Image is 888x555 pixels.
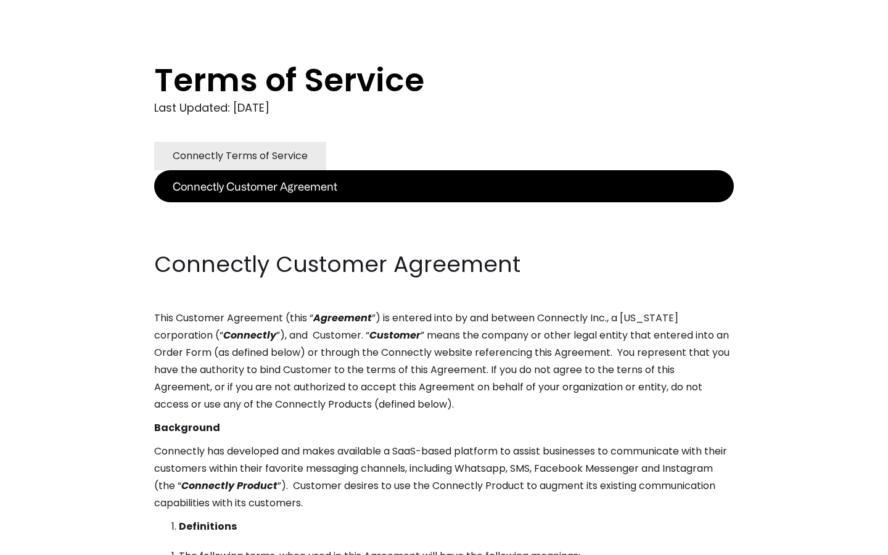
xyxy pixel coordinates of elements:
[25,533,74,551] ul: Language list
[173,147,308,165] div: Connectly Terms of Service
[154,310,734,413] p: This Customer Agreement (this “ ”) is entered into by and between Connectly Inc., a [US_STATE] co...
[12,532,74,551] aside: Language selected: English
[154,443,734,512] p: Connectly has developed and makes available a SaaS-based platform to assist businesses to communi...
[154,421,220,435] strong: Background
[173,178,337,195] div: Connectly Customer Agreement
[154,99,734,117] div: Last Updated: [DATE]
[154,226,734,243] p: ‍
[179,519,237,533] strong: Definitions
[154,202,734,220] p: ‍
[181,479,277,493] em: Connectly Product
[154,62,684,99] h1: Terms of Service
[369,328,421,342] em: Customer
[223,328,276,342] em: Connectly
[313,311,372,325] em: Agreement
[154,249,734,280] h2: Connectly Customer Agreement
